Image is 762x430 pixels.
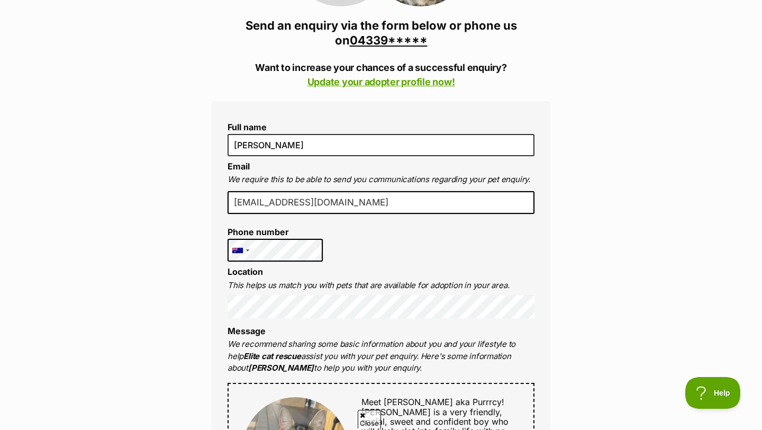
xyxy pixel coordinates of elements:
[228,134,534,156] input: E.g. Jimmy Chew
[358,410,381,428] span: Close
[212,18,550,48] h3: Send an enquiry via the form below or phone us on
[228,280,534,292] p: This helps us match you with pets that are available for adoption in your area.
[243,351,301,361] strong: Elite cat rescue
[361,397,504,407] span: Meet [PERSON_NAME] aka Purrrcy!
[228,122,534,132] label: Full name
[228,161,250,172] label: Email
[228,266,263,277] label: Location
[307,76,455,87] a: Update your adopter profile now!
[228,338,534,374] p: We recommend sharing some basic information about you and your lifestyle to help assist you with ...
[228,227,323,237] label: Phone number
[228,326,266,336] label: Message
[248,363,314,373] strong: [PERSON_NAME]
[228,239,252,262] div: Australia: +61
[685,377,741,409] iframe: Help Scout Beacon - Open
[228,174,534,186] p: We require this to be able to send you communications regarding your pet enquiry.
[212,60,550,89] p: Want to increase your chances of a successful enquiry?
